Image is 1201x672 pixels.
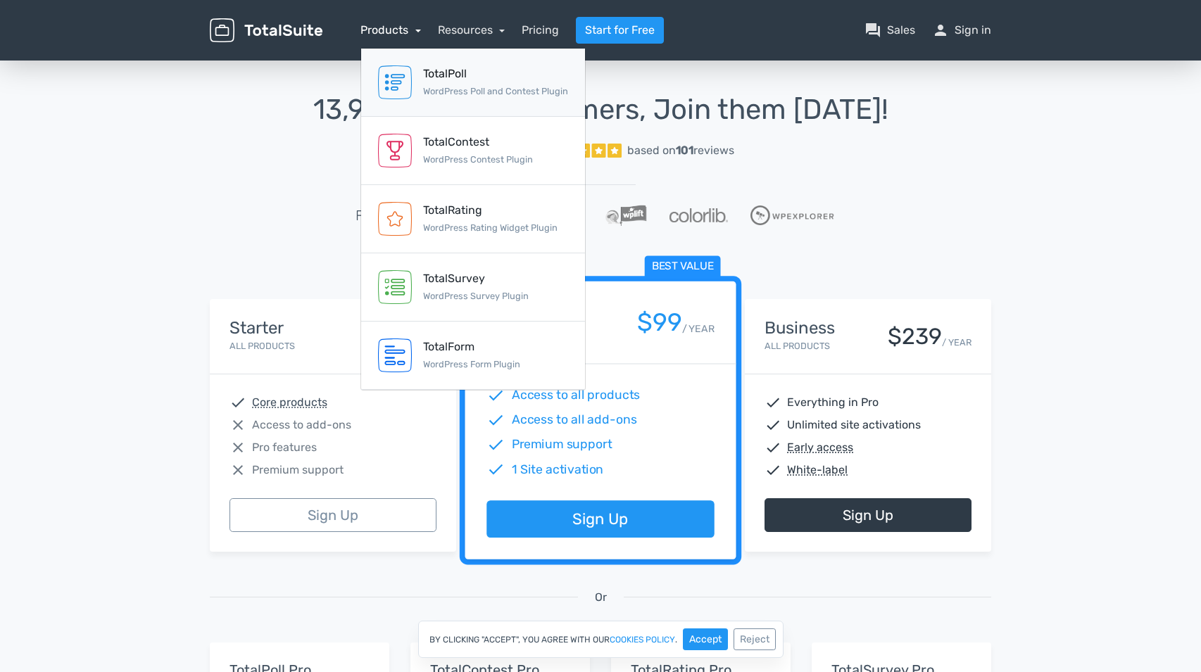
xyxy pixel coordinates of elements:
[378,134,412,167] img: TotalContest
[512,460,604,478] span: 1 Site activation
[787,439,853,456] abbr: Early access
[765,394,781,411] span: check
[932,22,949,39] span: person
[765,319,835,337] h4: Business
[252,417,351,433] span: Access to add-ons
[645,256,721,278] span: Best value
[361,253,585,322] a: TotalSurvey WordPress Survey Plugin
[669,208,727,222] img: Colorlib
[610,635,675,644] a: cookies policy
[361,185,585,253] a: TotalRating WordPress Rating Widget Plugin
[486,436,505,454] span: check
[229,394,246,411] span: check
[423,338,520,355] div: TotalForm
[512,386,641,405] span: Access to all products
[864,22,881,39] span: question_answer
[734,628,776,650] button: Reject
[423,291,529,301] small: WordPress Survey Plugin
[252,462,344,478] span: Premium support
[787,394,879,411] span: Everything in Pro
[942,336,972,349] small: / YEAR
[605,205,647,226] img: WPLift
[576,17,664,44] a: Start for Free
[765,417,781,433] span: check
[787,417,921,433] span: Unlimited site activations
[378,270,412,304] img: TotalSurvey
[682,322,715,336] small: / YEAR
[676,144,693,157] strong: 101
[252,394,327,411] abbr: Core products
[750,205,834,225] img: WPExplorer
[512,411,637,429] span: Access to all add-ons
[787,462,848,478] abbr: White-label
[360,23,421,37] a: Products
[423,65,568,82] div: TotalPoll
[683,628,728,650] button: Accept
[229,439,246,456] span: close
[438,23,505,37] a: Resources
[765,439,781,456] span: check
[765,498,972,532] a: Sign Up
[486,460,505,478] span: check
[888,324,942,349] div: $239
[423,270,529,287] div: TotalSurvey
[423,154,533,165] small: WordPress Contest Plugin
[423,86,568,96] small: WordPress Poll and Contest Plugin
[210,94,991,125] h1: 13,945 Happy Customers, Join them [DATE]!
[486,501,714,538] a: Sign Up
[423,134,533,151] div: TotalContest
[932,22,991,39] a: personSign in
[627,142,734,159] div: based on reviews
[512,436,612,454] span: Premium support
[423,202,558,219] div: TotalRating
[595,589,607,606] span: Or
[378,202,412,236] img: TotalRating
[361,49,585,117] a: TotalPoll WordPress Poll and Contest Plugin
[252,439,317,456] span: Pro features
[765,341,830,351] small: All Products
[361,322,585,390] a: TotalForm WordPress Form Plugin
[229,417,246,433] span: close
[229,341,295,351] small: All Products
[356,208,428,223] h5: Featured in
[210,137,991,165] a: Excellent 5/5 based on101reviews
[378,65,412,99] img: TotalPoll
[418,621,784,658] div: By clicking "Accept", you agree with our .
[361,117,585,185] a: TotalContest WordPress Contest Plugin
[229,462,246,478] span: close
[229,498,436,532] a: Sign Up
[486,411,505,429] span: check
[229,319,295,337] h4: Starter
[378,338,412,372] img: TotalForm
[423,222,558,233] small: WordPress Rating Widget Plugin
[637,309,682,336] div: $99
[765,462,781,478] span: check
[210,18,322,43] img: TotalSuite for WordPress
[423,359,520,369] small: WordPress Form Plugin
[864,22,915,39] a: question_answerSales
[522,22,559,39] a: Pricing
[486,386,505,405] span: check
